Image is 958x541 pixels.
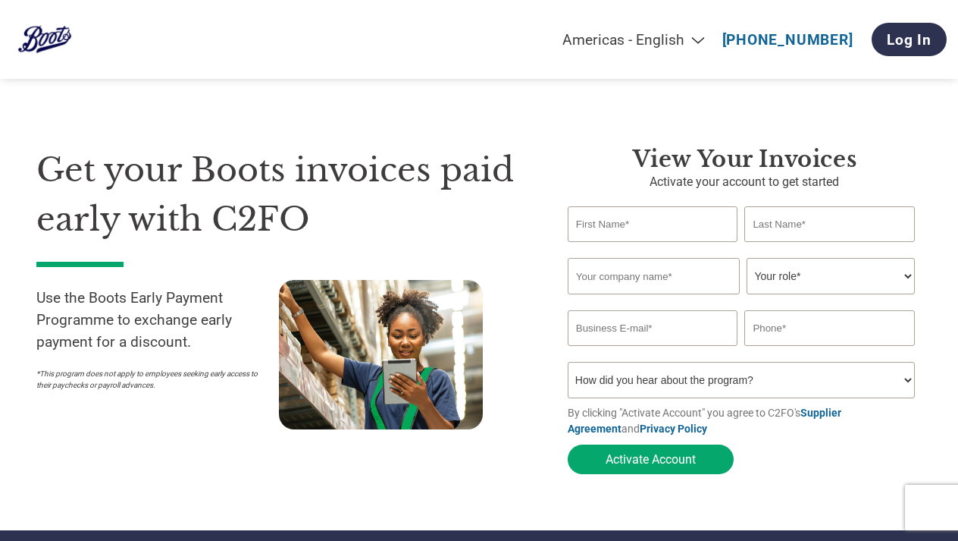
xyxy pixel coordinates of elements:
[11,19,78,61] img: Boots
[36,288,279,353] p: Use the Boots Early Payment Programme to exchange early payment for a discount.
[744,206,914,242] input: Last Name*
[568,405,922,437] p: By clicking "Activate Account" you agree to C2FO's and
[722,31,853,49] a: [PHONE_NUMBER]
[568,296,915,304] div: Invalid company name or company name is too long
[568,445,734,474] button: Activate Account
[36,146,522,244] h1: Get your Boots invoices paid early with C2FO
[744,310,914,346] input: Phone*
[744,348,914,356] div: Inavlid Phone Number
[640,423,707,435] a: Privacy Policy
[568,310,737,346] input: Invalid Email format
[36,368,264,391] p: *This program does not apply to employees seeking early access to their paychecks or payroll adva...
[747,258,914,294] select: Title/Role
[568,348,737,356] div: Inavlid Email Address
[279,280,483,429] img: supply chain worker
[568,258,740,294] input: Your company name*
[568,173,922,191] p: Activate your account to get started
[568,146,922,173] h3: View your invoices
[568,206,737,242] input: First Name*
[744,244,914,252] div: Invalid last name or last name is too long
[872,23,947,56] a: Log In
[568,244,737,252] div: Invalid first name or first name is too long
